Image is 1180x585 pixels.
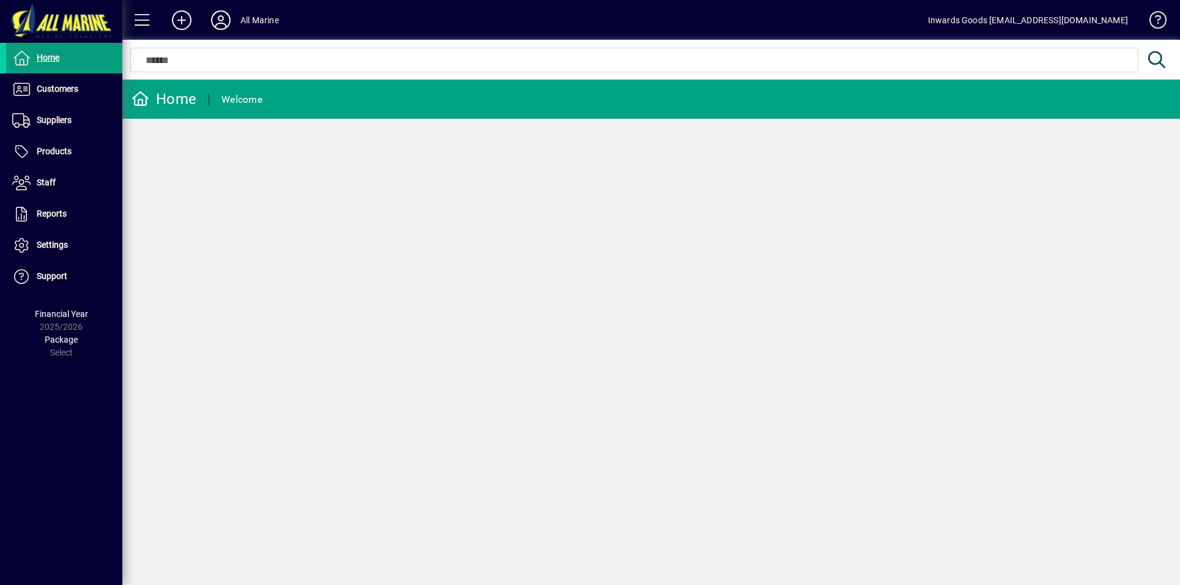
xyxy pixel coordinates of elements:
[221,90,262,110] div: Welcome
[45,335,78,345] span: Package
[37,240,68,250] span: Settings
[6,230,122,261] a: Settings
[35,309,88,319] span: Financial Year
[6,261,122,292] a: Support
[6,105,122,136] a: Suppliers
[37,115,72,125] span: Suppliers
[6,74,122,105] a: Customers
[37,53,59,62] span: Home
[6,199,122,229] a: Reports
[6,168,122,198] a: Staff
[37,209,67,218] span: Reports
[928,10,1128,30] div: Inwards Goods [EMAIL_ADDRESS][DOMAIN_NAME]
[6,136,122,167] a: Products
[162,9,201,31] button: Add
[1140,2,1165,42] a: Knowledge Base
[132,89,196,109] div: Home
[37,146,72,156] span: Products
[37,84,78,94] span: Customers
[240,10,279,30] div: All Marine
[37,177,56,187] span: Staff
[201,9,240,31] button: Profile
[37,271,67,281] span: Support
